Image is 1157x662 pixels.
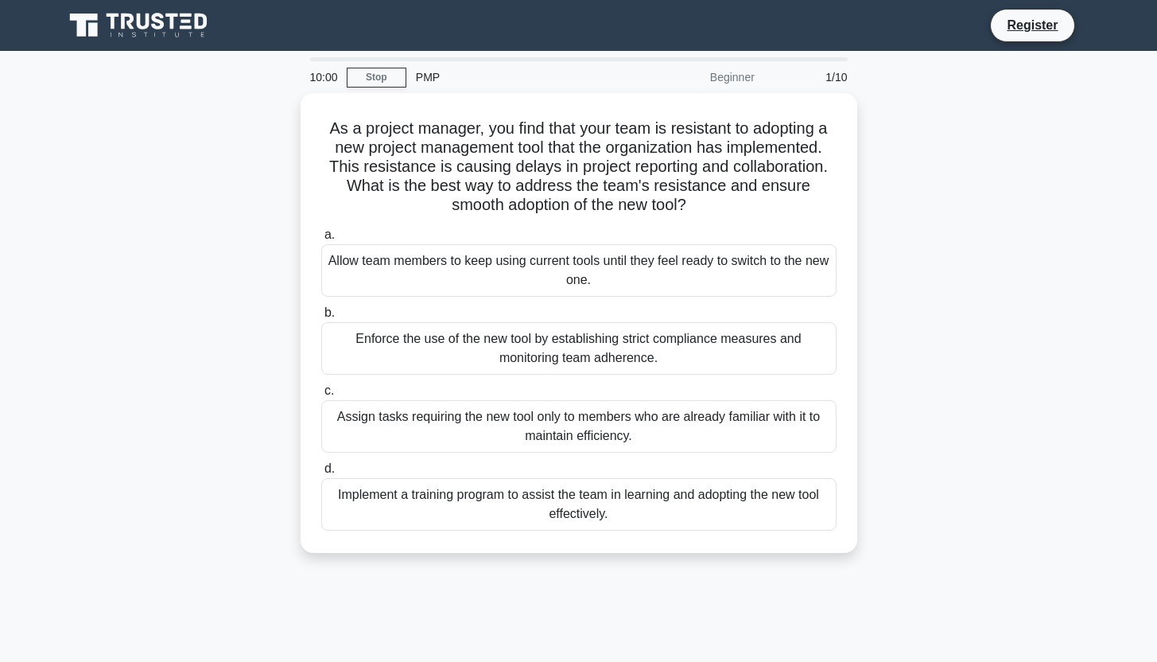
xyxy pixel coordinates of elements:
div: Enforce the use of the new tool by establishing strict compliance measures and monitoring team ad... [321,322,837,375]
span: b. [324,306,335,319]
span: a. [324,228,335,241]
div: 10:00 [301,61,347,93]
div: Implement a training program to assist the team in learning and adopting the new tool effectively. [321,478,837,531]
div: Assign tasks requiring the new tool only to members who are already familiar with it to maintain ... [321,400,837,453]
div: Allow team members to keep using current tools until they feel ready to switch to the new one. [321,244,837,297]
span: c. [324,384,334,397]
div: 1/10 [764,61,857,93]
div: Beginner [625,61,764,93]
h5: As a project manager, you find that your team is resistant to adopting a new project management t... [320,119,838,216]
span: d. [324,461,335,475]
a: Stop [347,68,406,88]
div: PMP [406,61,625,93]
a: Register [997,15,1067,35]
